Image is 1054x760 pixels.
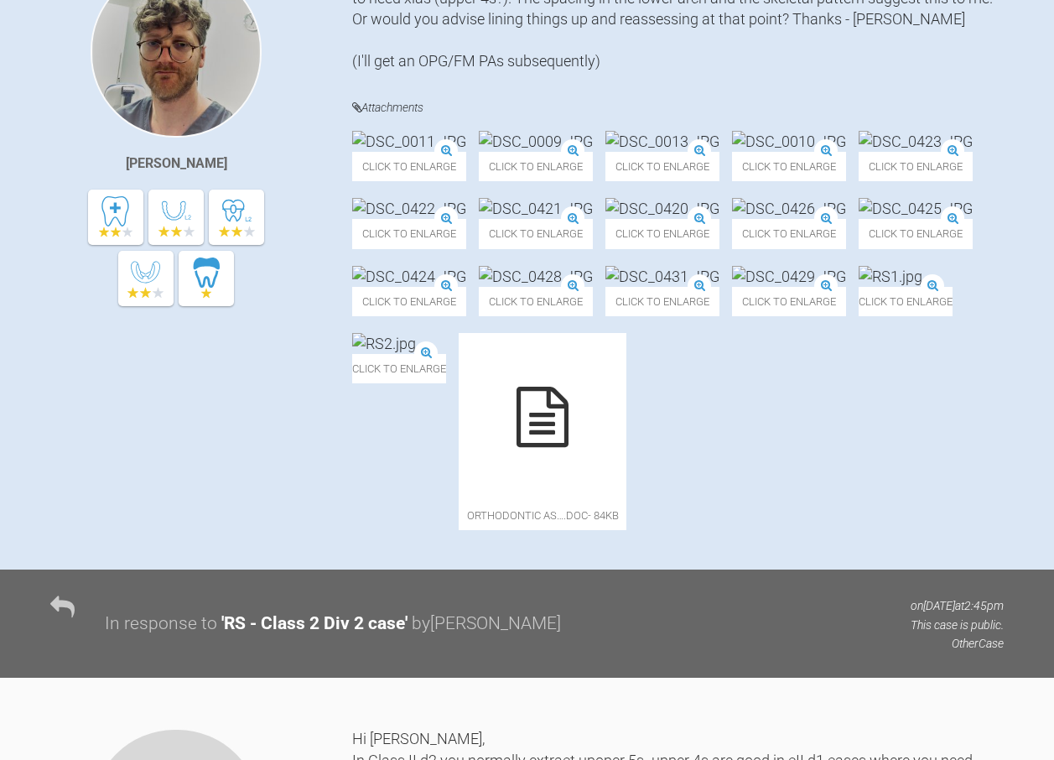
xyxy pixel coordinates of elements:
img: DSC_0421.JPG [479,198,593,219]
img: DSC_0423.JPG [859,131,973,152]
span: Click to enlarge [859,219,973,248]
span: Click to enlarge [479,152,593,181]
img: DSC_0013.JPG [605,131,719,152]
img: DSC_0420.JPG [605,198,719,219]
img: DSC_0010.JPG [732,131,846,152]
img: DSC_0011.JPG [352,131,466,152]
span: Click to enlarge [605,219,719,248]
img: RS2.jpg [352,333,416,354]
span: Click to enlarge [352,287,466,316]
img: DSC_0428.JPG [479,266,593,287]
p: This case is public. [911,616,1004,634]
p: on [DATE] at 2:45pm [911,596,1004,615]
span: Click to enlarge [352,219,466,248]
span: Click to enlarge [479,219,593,248]
div: by [PERSON_NAME] [412,610,561,638]
img: DSC_0429.JPG [732,266,846,287]
span: Click to enlarge [605,152,719,181]
span: Click to enlarge [605,287,719,316]
img: DSC_0009.JPG [479,131,593,152]
img: DSC_0424.JPG [352,266,466,287]
span: Click to enlarge [859,287,953,316]
div: In response to [105,610,217,638]
img: DSC_0431.JPG [605,266,719,287]
img: DSC_0425.JPG [859,198,973,219]
div: ' RS - Class 2 Div 2 case ' [221,610,408,638]
span: Click to enlarge [732,287,846,316]
h4: Attachments [352,97,1004,118]
span: Click to enlarge [732,152,846,181]
p: Other Case [911,634,1004,653]
img: DSC_0422.JPG [352,198,466,219]
span: Click to enlarge [732,219,846,248]
span: Click to enlarge [859,152,973,181]
span: Click to enlarge [352,354,446,383]
span: orthodontic As….doc - 84KB [459,501,626,530]
img: DSC_0426.JPG [732,198,846,219]
span: Click to enlarge [352,152,466,181]
img: RS1.jpg [859,266,922,287]
span: Click to enlarge [479,287,593,316]
div: [PERSON_NAME] [126,153,227,174]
